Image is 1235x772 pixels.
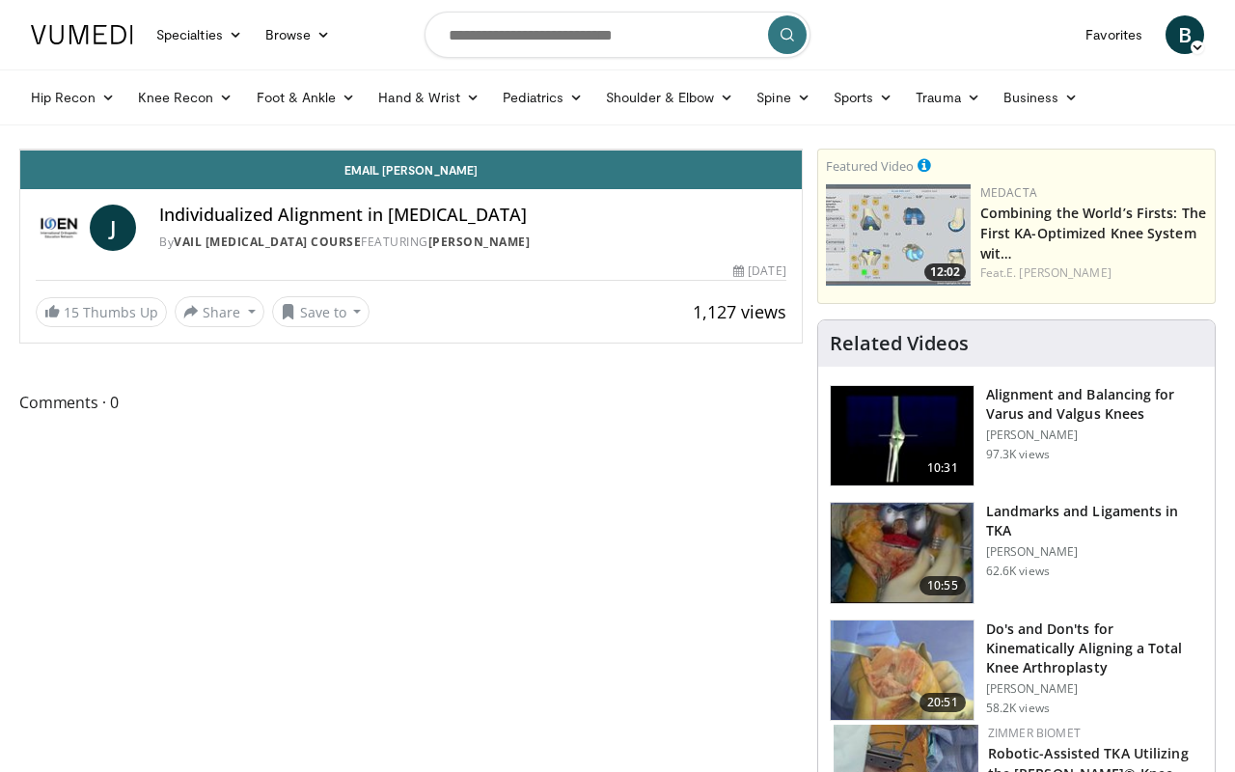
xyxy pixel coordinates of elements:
a: Foot & Ankle [245,78,368,117]
p: 62.6K views [986,564,1050,579]
a: Shoulder & Elbow [594,78,745,117]
a: Combining the World’s Firsts: The First KA-Optimized Knee System wit… [980,204,1206,262]
p: 97.3K views [986,447,1050,462]
a: Vail [MEDICAL_DATA] Course [174,234,361,250]
div: By FEATURING [159,234,786,251]
span: 10:55 [919,576,966,595]
img: aaf1b7f9-f888-4d9f-a252-3ca059a0bd02.150x105_q85_crop-smart_upscale.jpg [826,184,971,286]
span: 15 [64,303,79,321]
a: Specialties [145,15,254,54]
a: 10:55 Landmarks and Ligaments in TKA [PERSON_NAME] 62.6K views [830,502,1203,604]
a: 15 Thumbs Up [36,297,167,327]
p: [PERSON_NAME] [986,427,1203,443]
img: VuMedi Logo [31,25,133,44]
span: 20:51 [919,693,966,712]
h4: Individualized Alignment in [MEDICAL_DATA] [159,205,786,226]
img: 88434a0e-b753-4bdd-ac08-0695542386d5.150x105_q85_crop-smart_upscale.jpg [831,503,974,603]
p: 58.2K views [986,701,1050,716]
span: 12:02 [924,263,966,281]
h4: Related Videos [830,332,969,355]
input: Search topics, interventions [425,12,810,58]
a: Browse [254,15,343,54]
a: 10:31 Alignment and Balancing for Varus and Valgus Knees [PERSON_NAME] 97.3K views [830,385,1203,487]
h3: Do's and Don'ts for Kinematically Aligning a Total Knee Arthroplasty [986,620,1203,677]
button: Save to [272,296,370,327]
div: [DATE] [733,262,785,280]
button: Share [175,296,264,327]
a: Favorites [1074,15,1154,54]
a: Trauma [904,78,992,117]
a: [PERSON_NAME] [428,234,531,250]
div: Feat. [980,264,1207,282]
a: Medacta [980,184,1037,201]
p: [PERSON_NAME] [986,544,1203,560]
a: Spine [745,78,821,117]
a: Hand & Wrist [367,78,491,117]
p: [PERSON_NAME] [986,681,1203,697]
a: Zimmer Biomet [988,725,1081,741]
small: Featured Video [826,157,914,175]
h3: Alignment and Balancing for Varus and Valgus Knees [986,385,1203,424]
a: Business [992,78,1090,117]
a: E. [PERSON_NAME] [1006,264,1111,281]
img: 38523_0000_3.png.150x105_q85_crop-smart_upscale.jpg [831,386,974,486]
img: Vail Arthroplasty Course [36,205,82,251]
a: Knee Recon [126,78,245,117]
a: Email [PERSON_NAME] [20,151,802,189]
span: 1,127 views [693,300,786,323]
a: B [1166,15,1204,54]
span: 10:31 [919,458,966,478]
a: 12:02 [826,184,971,286]
a: Pediatrics [491,78,594,117]
h3: Landmarks and Ligaments in TKA [986,502,1203,540]
a: 20:51 Do's and Don'ts for Kinematically Aligning a Total Knee Arthroplasty [PERSON_NAME] 58.2K views [830,620,1203,722]
img: howell_knee_1.png.150x105_q85_crop-smart_upscale.jpg [831,620,974,721]
a: Sports [822,78,905,117]
a: Hip Recon [19,78,126,117]
span: Comments 0 [19,390,803,415]
a: J [90,205,136,251]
